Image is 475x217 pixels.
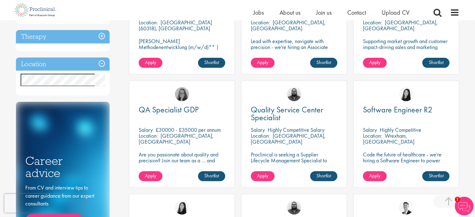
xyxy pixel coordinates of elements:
[16,30,110,43] h3: Therapy
[139,171,162,181] a: Apply
[422,171,449,181] a: Shortlist
[455,197,460,202] span: 1
[251,151,337,181] p: Proclinical is seeking a Supplier Lifecycle Management Specialist to support global vendor change...
[363,171,387,181] a: Apply
[363,132,414,145] p: Wrexham, [GEOGRAPHIC_DATA]
[363,151,449,175] p: Code the future of healthcare - we're hiring a Software Engineer to power innovation and precisio...
[422,58,449,68] a: Shortlist
[310,171,337,181] a: Shortlist
[347,8,366,17] a: Contact
[139,151,225,175] p: Are you passionate about quality and precision? Join our team as a … and help ensure top-tier sta...
[363,58,387,68] a: Apply
[280,8,300,17] a: About us
[156,126,221,133] p: £30000 - £35000 per annum
[363,38,449,62] p: Supporting market growth and customer impact-driving sales and marketing excellence across DACH i...
[25,155,100,179] h3: Career advice
[251,19,270,26] span: Location:
[251,104,323,123] span: Quality Service Center Specialist
[399,200,413,215] img: George Watson
[363,106,449,114] a: Software Engineer R2
[257,59,268,66] span: Apply
[316,8,332,17] a: Join us
[251,58,275,68] a: Apply
[382,8,409,17] a: Upload CV
[268,126,324,133] p: Highly Competitive Salary
[363,19,438,32] p: [GEOGRAPHIC_DATA], [GEOGRAPHIC_DATA]
[139,19,158,26] span: Location:
[257,172,268,179] span: Apply
[363,126,377,133] span: Salary
[251,126,265,133] span: Salary
[139,38,225,68] p: [PERSON_NAME] Methodenentwicklung (m/w/d)** | Dauerhaft | Biowissenschaften | [GEOGRAPHIC_DATA] (...
[16,57,110,71] h3: Location
[310,58,337,68] a: Shortlist
[253,8,264,17] a: Jobs
[363,19,382,26] span: Location:
[287,200,301,215] img: Ashley Bennett
[369,59,380,66] span: Apply
[175,87,189,101] img: Ingrid Aymes
[4,194,84,213] iframe: reCAPTCHA
[139,19,212,32] p: [GEOGRAPHIC_DATA] (60318), [GEOGRAPHIC_DATA]
[139,126,153,133] span: Salary
[399,87,413,101] img: Numhom Sudsok
[139,132,214,145] p: [GEOGRAPHIC_DATA], [GEOGRAPHIC_DATA]
[369,172,380,179] span: Apply
[363,132,382,139] span: Location:
[251,19,326,32] p: [GEOGRAPHIC_DATA], [GEOGRAPHIC_DATA]
[251,132,326,145] p: [GEOGRAPHIC_DATA], [GEOGRAPHIC_DATA]
[251,38,337,68] p: Lead with expertise, navigate with precision - we're hiring an Associate Director to shape regula...
[287,87,301,101] img: Ashley Bennett
[380,126,421,133] p: Highly Competitive
[139,58,162,68] a: Apply
[251,171,275,181] a: Apply
[145,172,156,179] span: Apply
[175,200,189,215] img: Numhom Sudsok
[251,106,337,121] a: Quality Service Center Specialist
[198,58,225,68] a: Shortlist
[145,59,156,66] span: Apply
[251,132,270,139] span: Location:
[139,132,158,139] span: Location:
[198,171,225,181] a: Shortlist
[363,104,433,115] span: Software Engineer R2
[139,104,199,115] span: QA Specialist GDP
[455,197,473,215] img: Chatbot
[139,106,225,114] a: QA Specialist GDP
